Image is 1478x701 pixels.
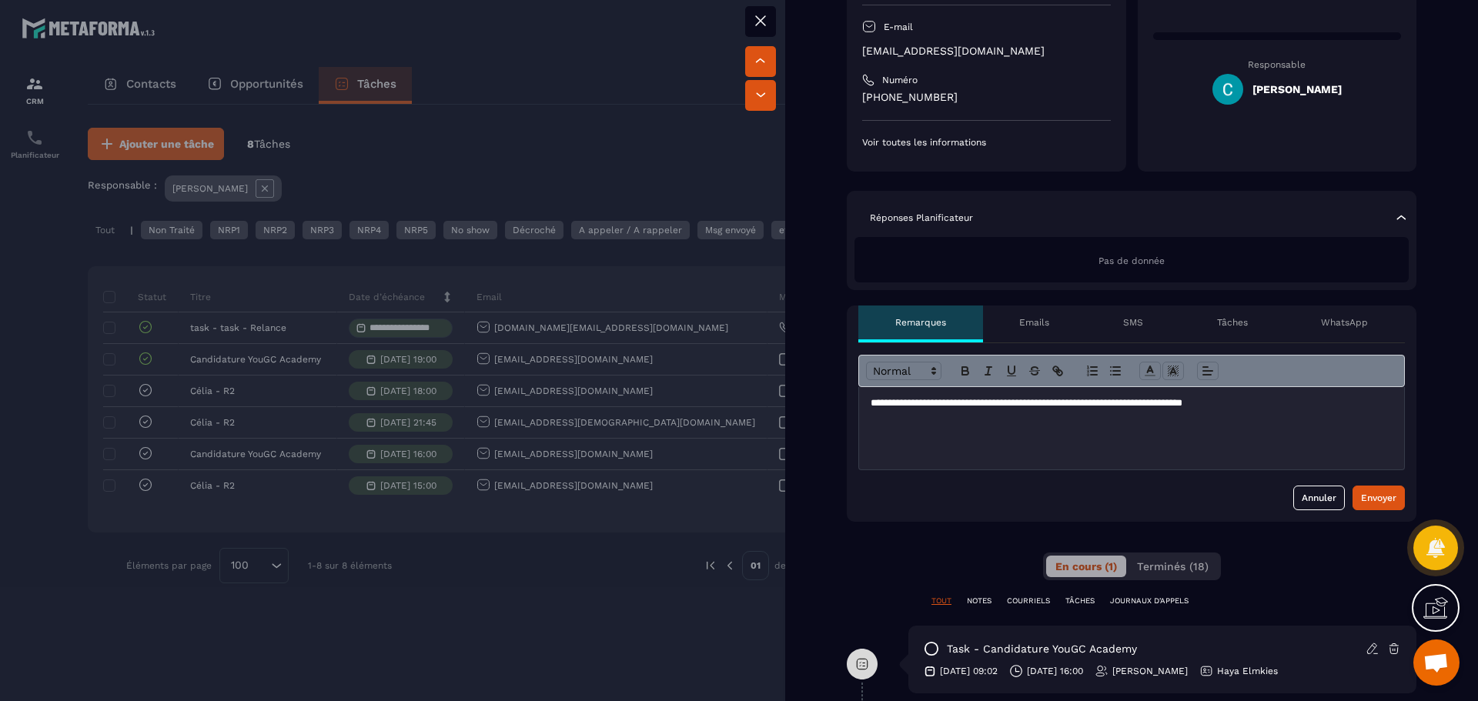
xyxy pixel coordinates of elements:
[1110,596,1189,606] p: JOURNAUX D'APPELS
[1019,316,1049,329] p: Emails
[1098,255,1165,266] span: Pas de donnée
[1007,596,1050,606] p: COURRIELS
[1413,639,1460,686] div: Ouvrir le chat
[882,74,918,86] p: Numéro
[1361,490,1396,506] div: Envoyer
[931,596,951,606] p: TOUT
[870,212,973,224] p: Réponses Planificateur
[862,90,1111,105] p: [PHONE_NUMBER]
[967,596,991,606] p: NOTES
[1065,596,1095,606] p: TÂCHES
[947,642,1137,656] p: task - Candidature YouGC Academy
[1027,665,1083,677] p: [DATE] 16:00
[1123,316,1143,329] p: SMS
[1137,560,1209,572] span: Terminés (18)
[1353,486,1405,510] button: Envoyer
[1153,59,1402,70] p: Responsable
[1252,83,1342,95] h5: [PERSON_NAME]
[895,316,946,329] p: Remarques
[940,665,998,677] p: [DATE] 09:02
[1055,560,1117,572] span: En cours (1)
[1321,316,1368,329] p: WhatsApp
[1217,665,1278,677] p: Haya Elmkies
[862,136,1111,149] p: Voir toutes les informations
[862,44,1111,58] p: [EMAIL_ADDRESS][DOMAIN_NAME]
[1046,556,1126,577] button: En cours (1)
[1217,316,1248,329] p: Tâches
[1128,556,1218,577] button: Terminés (18)
[1293,486,1345,510] button: Annuler
[884,21,913,33] p: E-mail
[1112,665,1188,677] p: [PERSON_NAME]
